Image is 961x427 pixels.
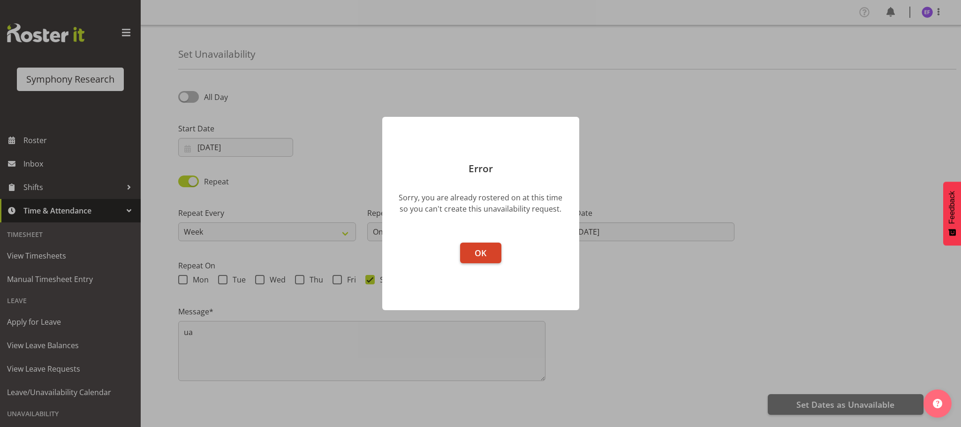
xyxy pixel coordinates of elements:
button: OK [460,243,501,263]
p: Error [392,164,570,174]
div: Sorry, you are already rostered on at this time so you can't create this unavailability request. [396,192,565,214]
span: Feedback [948,191,956,224]
span: OK [475,247,486,259]
button: Feedback - Show survey [943,182,961,245]
img: help-xxl-2.png [933,399,942,408]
